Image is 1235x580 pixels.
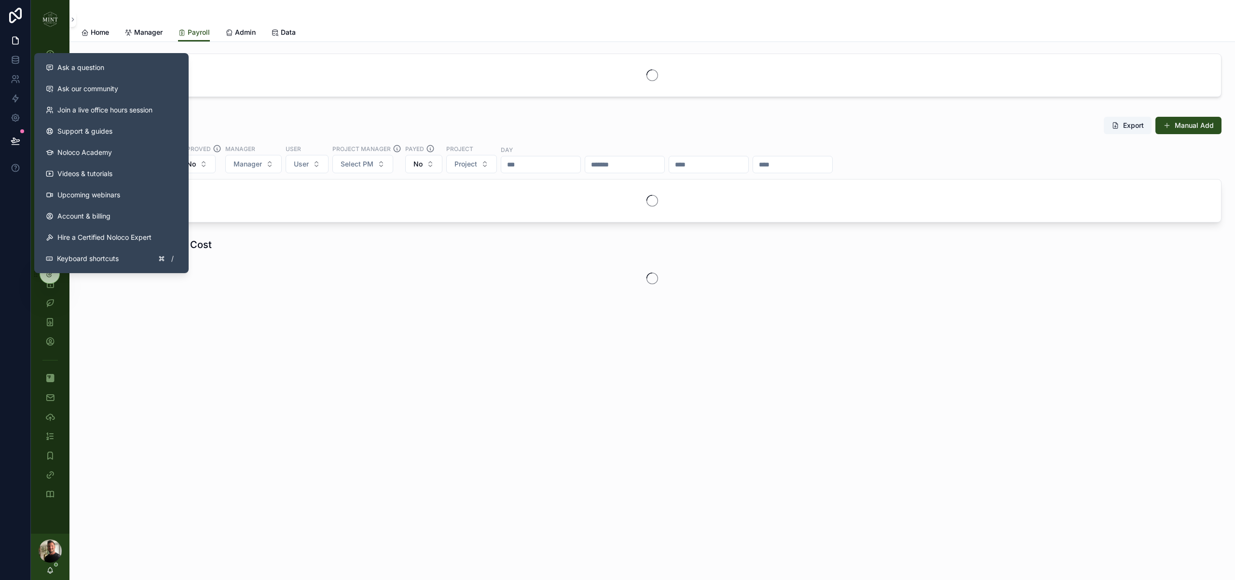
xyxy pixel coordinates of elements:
span: Manager [233,159,262,169]
span: No [413,159,423,169]
button: Select Button [446,155,497,173]
a: Noloco Academy [38,142,185,163]
span: Ask our community [57,84,118,94]
a: Home [81,24,109,43]
button: Select Button [286,155,329,173]
span: Hire a Certified Noloco Expert [57,233,151,242]
a: Join a live office hours session [38,99,185,121]
div: scrollable content [31,39,69,515]
a: Account & billing [38,206,185,227]
span: Data [281,28,296,37]
button: Ask a question [38,57,185,78]
button: Keyboard shortcuts/ [38,248,185,269]
span: Videos & tutorials [57,169,112,179]
span: User [294,159,309,169]
label: Approved [178,144,211,153]
label: Project [446,144,473,153]
span: Account & billing [57,211,110,221]
label: Payed [405,144,424,153]
img: App logo [42,12,58,27]
span: Payroll [188,28,210,37]
span: / [168,255,176,262]
button: Select Button [332,155,393,173]
label: User [286,144,301,153]
span: Join a live office hours session [57,105,152,115]
button: Select Button [405,155,442,173]
button: Manual Add [1155,117,1221,134]
button: Export [1104,117,1152,134]
label: Manager [225,144,255,153]
a: Ask our community [38,78,185,99]
button: Select Button [225,155,282,173]
span: Manager [134,28,163,37]
span: Home [91,28,109,37]
a: Admin [225,24,256,43]
a: Videos & tutorials [38,163,185,184]
span: Noloco Academy [57,148,112,157]
span: Admin [235,28,256,37]
button: Hire a Certified Noloco Expert [38,227,185,248]
span: Upcoming webinars [57,190,120,200]
span: Support & guides [57,126,112,136]
a: Payroll [178,24,210,42]
span: No [187,159,196,169]
a: Upcoming webinars [38,184,185,206]
a: Support & guides [38,121,185,142]
label: Project Manager [332,144,391,153]
span: Ask a question [57,63,104,72]
span: Project [454,159,477,169]
label: Day [501,145,513,154]
span: Keyboard shortcuts [57,254,119,263]
a: Data [271,24,296,43]
a: Manager [124,24,163,43]
button: Select Button [178,155,216,173]
span: Select PM [341,159,373,169]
